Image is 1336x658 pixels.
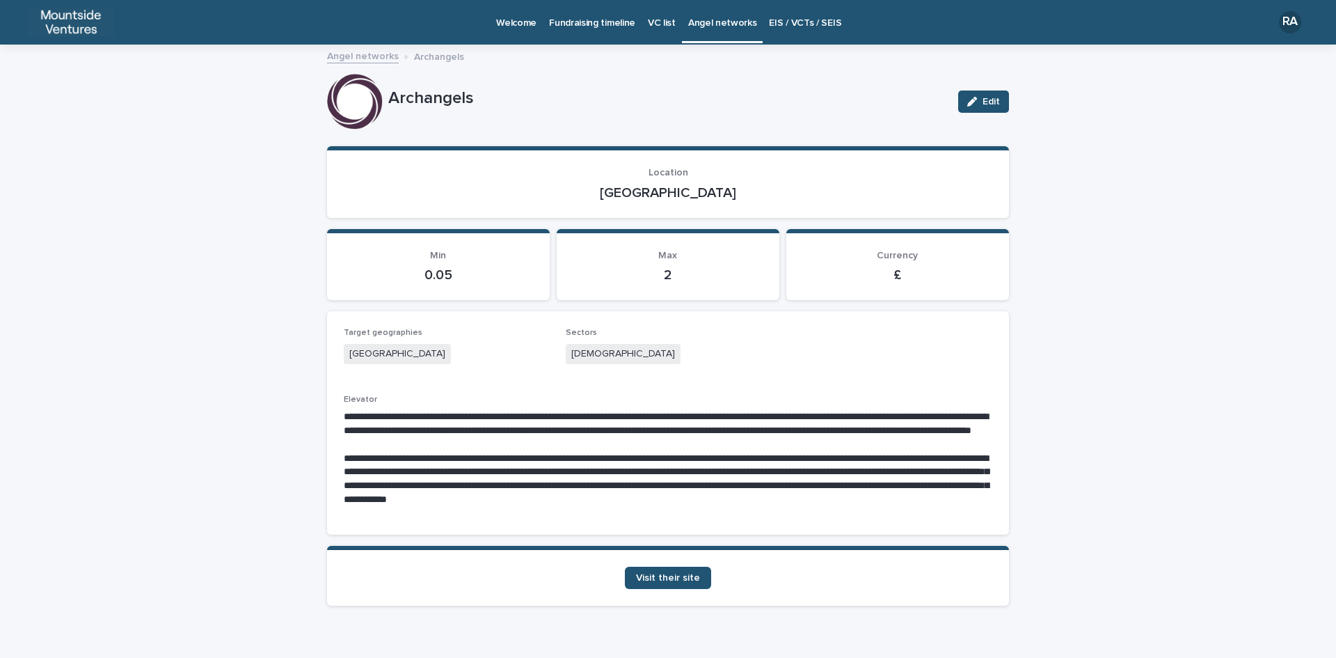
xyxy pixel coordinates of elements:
[625,567,711,589] a: Visit their site
[344,329,422,337] span: Target geographies
[1279,11,1301,33] div: RA
[566,329,597,337] span: Sectors
[388,88,947,109] p: Archangels
[344,267,533,283] p: 0.05
[636,573,700,583] span: Visit their site
[877,251,918,260] span: Currency
[414,48,464,63] p: Archangels
[983,97,1000,107] span: Edit
[430,251,446,260] span: Min
[28,8,114,36] img: XmvxUhZ8Q0ah5CHExGrz
[344,395,377,404] span: Elevator
[803,267,992,283] p: £
[649,168,688,178] span: Location
[573,267,763,283] p: 2
[327,47,399,63] a: Angel networks
[344,185,992,201] p: [GEOGRAPHIC_DATA]
[344,344,451,364] span: [GEOGRAPHIC_DATA]
[566,344,681,364] span: [DEMOGRAPHIC_DATA]
[958,91,1009,113] button: Edit
[658,251,677,260] span: Max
